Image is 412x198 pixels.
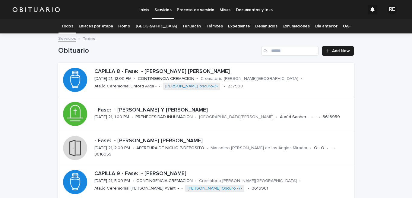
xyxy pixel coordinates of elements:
p: • [181,186,183,191]
p: • [197,76,198,81]
p: Ataúd Sanher - [280,115,309,120]
p: CAPILLA 8 - Fase: - [PERSON_NAME] [PERSON_NAME] [94,68,351,75]
p: - [315,115,316,120]
p: CAPILLA 9 - Fase: - [PERSON_NAME] [94,171,351,177]
p: • [132,115,133,120]
p: Mausoleo [PERSON_NAME] de los Ángles Mirador [211,146,308,151]
p: [DATE] 21, 12:00 PM [94,76,132,81]
font: [PERSON_NAME] Oscuro -7- [188,186,242,190]
a: [PERSON_NAME] Oscuro -7- [188,186,242,191]
p: Ataúd Ceremonial Linford Arga - [94,84,157,89]
p: [DATE] 21, 2:00 PM [94,146,130,151]
p: - Fase: - [PERSON_NAME] Y [PERSON_NAME] [94,107,351,114]
p: • [276,115,277,120]
a: Servicios [58,35,76,42]
a: UAF [343,19,351,33]
p: Crematorio [PERSON_NAME][GEOGRAPHIC_DATA] [199,178,297,184]
a: - Fase: - [PERSON_NAME] Y [PERSON_NAME][DATE] 21, 1:00 PM•PRENECESIDAD INHUMACION•[GEOGRAPHIC_DAT... [58,97,354,131]
a: [PERSON_NAME] oscuro-3- [165,84,218,89]
p: • [132,178,134,184]
p: [GEOGRAPHIC_DATA][PERSON_NAME] [199,115,274,120]
a: Enlaces por etapa [79,19,113,33]
p: • [248,186,249,191]
p: • [207,146,208,151]
p: 237998 [228,84,243,89]
p: • [311,115,313,120]
p: 3616955 [94,152,111,157]
a: Exhumaciones [283,19,309,33]
p: • [195,115,197,120]
a: [GEOGRAPHIC_DATA] [136,19,177,33]
span: Add New [332,49,350,53]
img: HUM7g2VNRLqGMmR9WVqf [12,4,60,16]
p: - [331,146,332,151]
p: • [301,76,302,81]
p: 3616961 [252,186,268,191]
p: - Fase: - [PERSON_NAME] [PERSON_NAME] [94,138,351,144]
a: Desahucios [255,19,277,33]
a: - Fase: - [PERSON_NAME] [PERSON_NAME][DATE] 21, 2:00 PM•APERTURA DE NICHO P/DEPOSITO•Mausoleo [PE... [58,131,354,165]
p: PRENECESIDAD INHUMACION [135,115,193,120]
p: • [132,146,134,151]
h1: Obituario [58,46,259,55]
p: Todos [83,35,95,42]
p: • [224,84,225,89]
p: • [299,178,301,184]
a: CAPILLA 8 - Fase: - [PERSON_NAME] [PERSON_NAME][DATE] 21, 12:00 PM•CONTINGENCIA CREMACION•Cremato... [58,63,354,97]
a: Día anterior [315,19,338,33]
p: [DATE] 21, 1:00 PM [94,115,129,120]
font: [PERSON_NAME] oscuro-3- [165,84,218,88]
a: Add New [322,46,354,56]
a: Trámites [206,19,223,33]
p: 3616959 [323,115,340,120]
a: Expediente [228,19,250,33]
div: RE [387,5,397,14]
p: • [310,146,312,151]
p: APERTURA DE NICHO P/DEPOSITO [136,146,204,151]
a: Todos [61,19,73,33]
p: O - O [314,146,324,151]
p: • [319,115,320,120]
p: Ataúd Ceremonial [PERSON_NAME] Avanti - [94,186,179,191]
p: • [159,84,160,89]
a: Tehuacán [182,19,201,33]
p: • [334,146,336,151]
p: • [195,178,197,184]
p: CONTINGENCIA CREMACION [138,76,194,81]
p: [DATE] 21, 5:00 PM [94,178,130,184]
p: • [134,76,135,81]
input: Search [261,46,319,56]
p: CONTINGENCIA CREMACION [136,178,193,184]
p: • [327,146,328,151]
a: Horno [118,19,130,33]
p: Crematorio [PERSON_NAME][GEOGRAPHIC_DATA] [201,76,298,81]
